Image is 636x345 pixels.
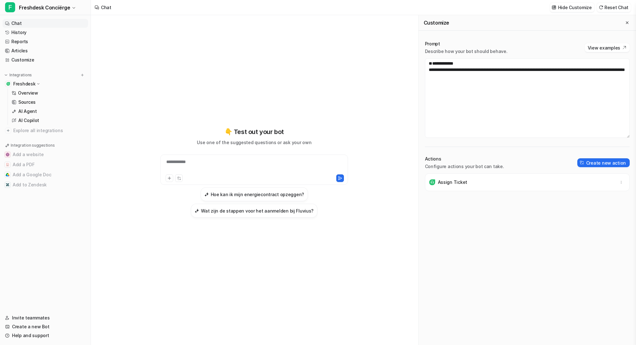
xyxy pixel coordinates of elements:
[425,41,508,47] p: Prompt
[3,149,88,160] button: Add a websiteAdd a website
[552,5,556,10] img: customize
[3,160,88,170] button: Add a PDFAdd a PDF
[4,73,8,77] img: expand menu
[6,82,10,86] img: Freshdesk
[80,73,85,77] img: menu_add.svg
[6,183,9,187] img: Add to Zendesk
[3,170,88,180] button: Add a Google DocAdd a Google Doc
[3,313,88,322] a: Invite teammates
[9,89,88,97] a: Overview
[204,192,209,197] img: Hoe kan ik mijn energiecontract opzeggen?
[6,163,9,167] img: Add a PDF
[9,73,32,78] p: Integrations
[425,48,508,55] p: Describe how your bot should behave.
[597,3,631,12] button: Reset Chat
[425,163,504,170] p: Configure actions your bot can take.
[425,156,504,162] p: Actions
[101,4,111,11] div: Chat
[3,19,88,28] a: Chat
[438,179,467,185] p: Assign Ticket
[18,117,39,124] p: AI Copilot
[599,5,603,10] img: reset
[577,158,630,167] button: Create new action
[19,3,70,12] span: Freshdesk Conciërge
[5,127,11,134] img: explore all integrations
[9,116,88,125] a: AI Copilot
[429,179,435,185] img: Assign Ticket icon
[18,99,36,105] p: Sources
[13,126,85,136] span: Explore all integrations
[6,173,9,177] img: Add a Google Doc
[3,56,88,64] a: Customize
[191,204,317,218] button: Wat zijn de stappen voor het aanmelden bij Fluvius?Wat zijn de stappen voor het aanmelden bij Flu...
[424,20,449,26] h2: Customize
[3,37,88,46] a: Reports
[9,107,88,116] a: AI Agent
[585,43,630,52] button: View examples
[3,28,88,37] a: History
[3,322,88,331] a: Create a new Bot
[3,72,34,78] button: Integrations
[211,191,304,198] h3: Hoe kan ik mijn energiecontract opzeggen?
[623,19,631,26] button: Close flyout
[3,180,88,190] button: Add to ZendeskAdd to Zendesk
[3,46,88,55] a: Articles
[201,208,314,214] h3: Wat zijn de stappen voor het aanmelden bij Fluvius?
[580,161,584,165] img: create-action-icon.svg
[558,4,592,11] p: Hide Customize
[550,3,594,12] button: Hide Customize
[201,187,308,201] button: Hoe kan ik mijn energiecontract opzeggen?Hoe kan ik mijn energiecontract opzeggen?
[5,2,15,12] span: F
[3,126,88,135] a: Explore all integrations
[9,98,88,107] a: Sources
[11,143,55,148] p: Integration suggestions
[225,127,284,137] p: 👇 Test out your bot
[6,153,9,156] img: Add a website
[3,331,88,340] a: Help and support
[18,90,38,96] p: Overview
[195,208,199,213] img: Wat zijn de stappen voor het aanmelden bij Fluvius?
[18,108,37,114] p: AI Agent
[197,139,311,146] p: Use one of the suggested questions or ask your own
[13,81,35,87] p: Freshdesk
